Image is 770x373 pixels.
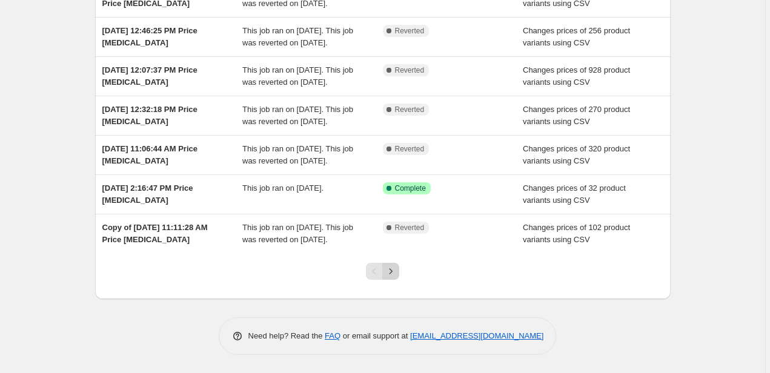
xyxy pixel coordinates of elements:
[382,263,399,280] button: Next
[395,105,425,114] span: Reverted
[340,331,410,340] span: or email support at
[242,223,353,244] span: This job ran on [DATE]. This job was reverted on [DATE].
[395,65,425,75] span: Reverted
[242,144,353,165] span: This job ran on [DATE]. This job was reverted on [DATE].
[102,144,198,165] span: [DATE] 11:06:44 AM Price [MEDICAL_DATA]
[523,105,630,126] span: Changes prices of 270 product variants using CSV
[102,183,193,205] span: [DATE] 2:16:47 PM Price [MEDICAL_DATA]
[395,183,426,193] span: Complete
[523,223,630,244] span: Changes prices of 102 product variants using CSV
[248,331,325,340] span: Need help? Read the
[523,144,630,165] span: Changes prices of 320 product variants using CSV
[242,105,353,126] span: This job ran on [DATE]. This job was reverted on [DATE].
[102,26,197,47] span: [DATE] 12:46:25 PM Price [MEDICAL_DATA]
[102,65,197,87] span: [DATE] 12:07:37 PM Price [MEDICAL_DATA]
[395,26,425,36] span: Reverted
[523,26,630,47] span: Changes prices of 256 product variants using CSV
[242,26,353,47] span: This job ran on [DATE]. This job was reverted on [DATE].
[242,183,324,193] span: This job ran on [DATE].
[102,105,197,126] span: [DATE] 12:32:18 PM Price [MEDICAL_DATA]
[242,65,353,87] span: This job ran on [DATE]. This job was reverted on [DATE].
[523,183,626,205] span: Changes prices of 32 product variants using CSV
[410,331,543,340] a: [EMAIL_ADDRESS][DOMAIN_NAME]
[395,223,425,233] span: Reverted
[366,263,399,280] nav: Pagination
[523,65,630,87] span: Changes prices of 928 product variants using CSV
[395,144,425,154] span: Reverted
[102,223,208,244] span: Copy of [DATE] 11:11:28 AM Price [MEDICAL_DATA]
[325,331,340,340] a: FAQ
